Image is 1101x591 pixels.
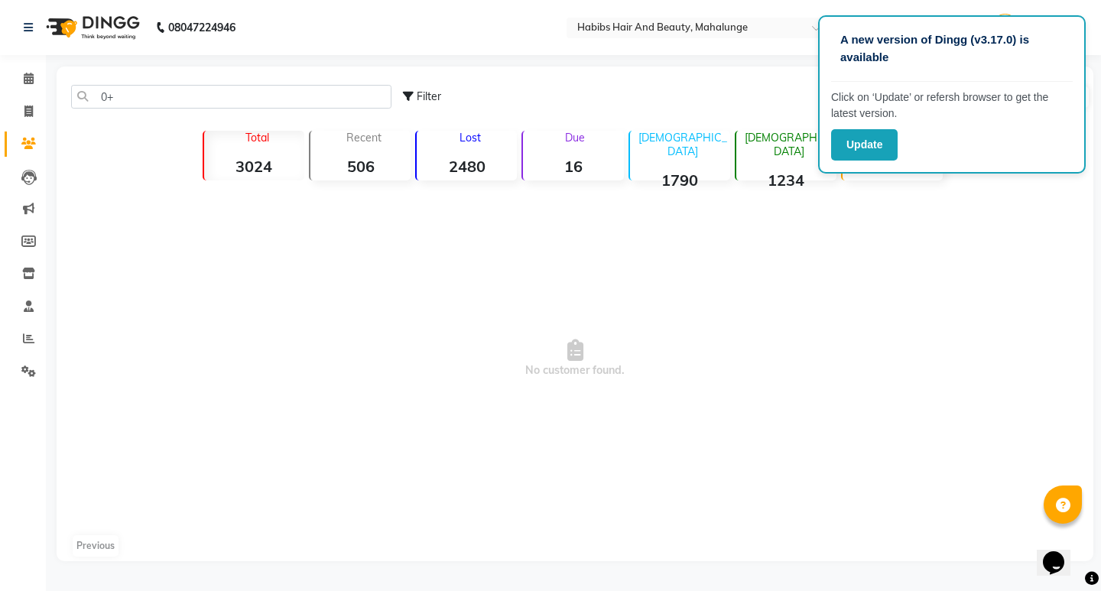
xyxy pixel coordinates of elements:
strong: 1234 [736,170,836,190]
p: A new version of Dingg (v3.17.0) is available [840,31,1064,66]
p: Total [210,131,304,145]
span: No customer found. [57,187,1093,531]
img: Manager [992,14,1018,41]
strong: 3024 [204,157,304,176]
p: [DEMOGRAPHIC_DATA] [636,131,730,158]
input: Search by Name/Mobile/Email/Code [71,85,391,109]
iframe: chat widget [1037,530,1086,576]
p: Lost [423,131,517,145]
span: Filter [417,89,441,103]
p: Due [526,131,623,145]
button: Update [831,129,898,161]
p: Click on ‘Update’ or refersh browser to get the latest version. [831,89,1073,122]
strong: 506 [310,157,411,176]
strong: 2480 [417,157,517,176]
p: [DEMOGRAPHIC_DATA] [742,131,836,158]
b: 08047224946 [168,6,235,49]
p: Recent [317,131,411,145]
strong: 1790 [630,170,730,190]
img: logo [39,6,144,49]
strong: 16 [523,157,623,176]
